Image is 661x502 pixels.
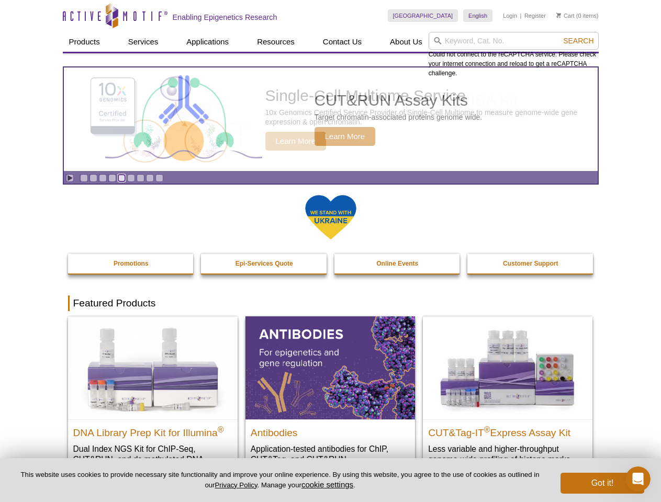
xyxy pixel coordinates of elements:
a: Go to slide 9 [155,174,163,182]
button: cookie settings [301,480,353,489]
button: Search [560,36,597,45]
a: [GEOGRAPHIC_DATA] [388,9,458,22]
input: Keyword, Cat. No. [429,32,599,50]
a: Cart [556,12,575,19]
a: Customer Support [467,254,594,273]
a: Promotions [68,254,195,273]
div: Could not connect to the reCAPTCHA service. Please check your internet connection and reload to g... [429,32,599,78]
a: Go to slide 4 [108,174,116,182]
strong: Online Events [376,260,418,267]
sup: ® [218,425,224,433]
iframe: Intercom live chat [625,466,651,492]
img: CUT&Tag-IT® Express Assay Kit [423,316,592,419]
h2: Antibodies [251,423,410,438]
a: CUT&Tag-IT® Express Assay Kit CUT&Tag-IT®Express Assay Kit Less variable and higher-throughput ge... [423,316,592,475]
a: Go to slide 7 [137,174,144,182]
p: Application-tested antibodies for ChIP, CUT&Tag, and CUT&RUN. [251,443,410,465]
a: Toggle autoplay [66,174,74,182]
a: Go to slide 2 [89,174,97,182]
a: Online Events [334,254,461,273]
a: Login [503,12,517,19]
a: Go to slide 5 [118,174,126,182]
img: DNA Library Prep Kit for Illumina [68,316,238,419]
img: We Stand With Ukraine [305,194,357,241]
a: Products [63,32,106,52]
a: Go to slide 8 [146,174,154,182]
a: About Us [384,32,429,52]
p: Dual Index NGS Kit for ChIP-Seq, CUT&RUN, and ds methylated DNA assays. [73,443,232,475]
a: Epi-Services Quote [201,254,328,273]
p: This website uses cookies to provide necessary site functionality and improve your online experie... [17,470,543,490]
a: Applications [180,32,235,52]
strong: Epi-Services Quote [236,260,293,267]
h2: CUT&Tag-IT Express Assay Kit [428,423,587,438]
a: Go to slide 6 [127,174,135,182]
a: Register [524,12,546,19]
a: DNA Library Prep Kit for Illumina DNA Library Prep Kit for Illumina® Dual Index NGS Kit for ChIP-... [68,316,238,485]
a: Contact Us [317,32,368,52]
button: Got it! [561,473,644,494]
a: Go to slide 3 [99,174,107,182]
a: English [463,9,492,22]
a: Go to slide 1 [80,174,88,182]
li: (0 items) [556,9,599,22]
strong: Customer Support [503,260,558,267]
p: Less variable and higher-throughput genome-wide profiling of histone marks​. [428,443,587,465]
h2: DNA Library Prep Kit for Illumina [73,423,232,438]
a: Services [122,32,165,52]
sup: ® [484,425,490,433]
a: Resources [251,32,301,52]
li: | [520,9,522,22]
a: All Antibodies Antibodies Application-tested antibodies for ChIP, CUT&Tag, and CUT&RUN. [245,316,415,475]
span: Search [563,37,593,45]
a: Privacy Policy [215,481,257,489]
img: All Antibodies [245,316,415,419]
h2: Featured Products [68,295,593,311]
h2: Enabling Epigenetics Research [173,13,277,22]
strong: Promotions [114,260,149,267]
img: Your Cart [556,13,561,18]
